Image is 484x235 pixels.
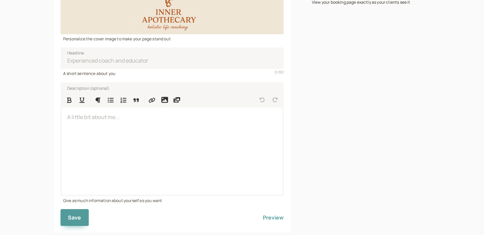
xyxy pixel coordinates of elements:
button: Preview [263,209,284,226]
div: A short sentence about you [61,69,284,77]
iframe: Chat Widget [450,203,484,235]
input: Headline [61,47,284,69]
label: Description (optional) [62,84,110,91]
button: Undo [256,94,268,106]
button: Numbered List [117,94,129,106]
button: Insert image [159,94,171,106]
button: Format Bold [63,94,75,106]
span: Save [68,214,81,221]
div: Personalize the cover image to make your page stand out [61,34,284,42]
span: Headline [67,50,84,56]
button: Insert media [171,94,183,106]
button: Formatting Options [92,94,104,106]
button: Insert Link [146,94,158,106]
button: Quote [130,94,142,106]
button: Save [61,209,89,226]
button: Redo [269,94,281,106]
button: Bulleted List [105,94,117,106]
button: Format Underline [76,94,88,106]
div: Give as much information about yourself as you want [61,196,284,204]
